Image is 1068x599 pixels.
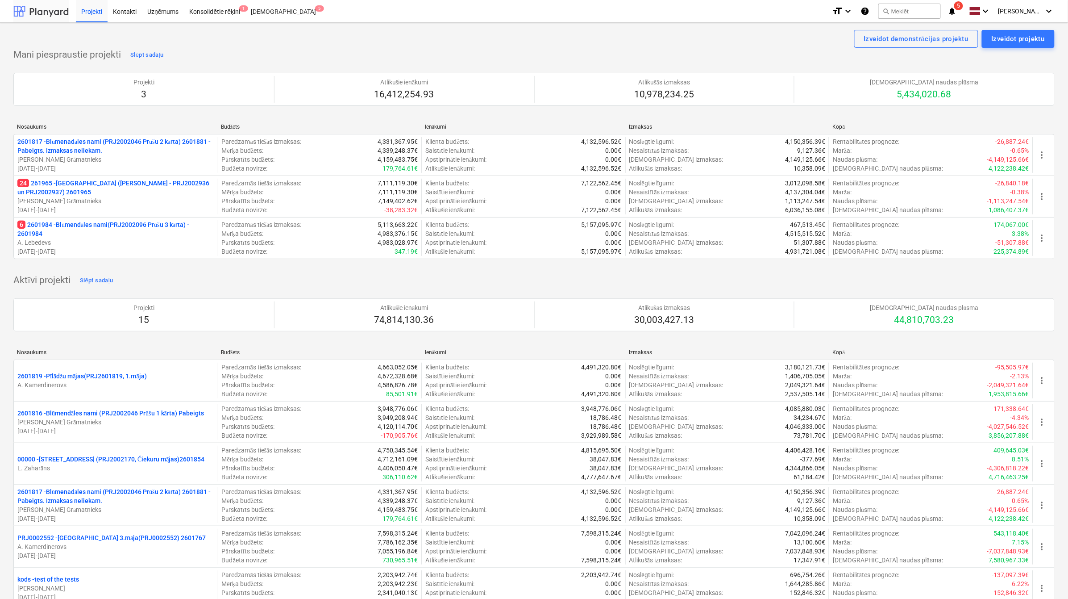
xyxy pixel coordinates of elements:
p: Aktīvi projekti [13,274,71,287]
p: 4,491,320.80€ [582,363,622,372]
p: 0.00€ [606,155,622,164]
p: Mērķa budžets : [222,372,263,381]
p: Pārskatīts budžets : [222,155,274,164]
p: 6,036,155.08€ [785,205,825,214]
div: Nosaukums [17,349,214,356]
div: PRJ0002552 -[GEOGRAPHIC_DATA] 3.māja(PRJ0002552) 2601767A. Kamerdinerovs[DATE]-[DATE] [17,533,214,560]
p: 5,434,020.68 [870,88,979,101]
p: [DEMOGRAPHIC_DATA] naudas plūsma : [833,390,943,398]
p: Naudas plūsma : [833,464,877,473]
p: 4,344,866.05€ [785,464,825,473]
p: 00000 - [STREET_ADDRESS] (PRJ2002170, Čiekuru mājas)2601854 [17,455,205,464]
p: [PERSON_NAME] [17,584,214,593]
p: 2601984 - Blūmendāles nami(PRJ2002096 Prūšu 3 kārta) - 2601984 [17,220,214,238]
p: Nesaistītās izmaksas : [629,188,689,197]
p: Marža : [833,229,852,238]
p: 174,067.00€ [994,220,1029,229]
p: Apstiprinātie ienākumi : [425,381,486,390]
p: 2601816 - Blūmendāles nami (PRJ2002046 Prūšu 1 kārta) Pabeigts [17,409,204,418]
p: -26,887.24€ [996,137,1029,146]
p: 4,137,304.04€ [785,188,825,197]
p: Klienta budžets : [425,363,469,372]
span: 5 [954,1,963,10]
p: Marža : [833,188,852,197]
p: A. Lebedevs [17,238,214,247]
div: 24261965 -[GEOGRAPHIC_DATA] ([PERSON_NAME] - PRJ2002936 un PRJ2002937) 2601965[PERSON_NAME] Grāma... [17,179,214,214]
p: 4,777,647.67€ [582,473,622,482]
p: 7,122,562.45€ [582,179,622,188]
p: Pārskatīts budžets : [222,238,274,247]
div: Nosaukums [17,124,214,130]
p: Marža : [833,372,852,381]
p: 4,122,238.42€ [989,164,1029,173]
p: -38,283.32€ [384,205,418,214]
p: 3 [133,88,154,101]
p: 4,046,333.00€ [785,422,825,431]
p: Naudas plūsma : [833,197,877,205]
p: Paredzamās tiešās izmaksas : [222,404,302,413]
p: 1,406,705.05€ [785,372,825,381]
p: 0.00€ [606,238,622,247]
i: keyboard_arrow_down [981,6,991,17]
p: Klienta budžets : [425,404,469,413]
span: more_vert [1037,417,1047,427]
p: 4,331,367.95€ [378,487,418,496]
p: -51,307.88€ [996,238,1029,247]
p: [PERSON_NAME] Grāmatnieks [17,418,214,427]
p: Saistītie ienākumi : [425,413,474,422]
p: Rentabilitātes prognoze : [833,137,899,146]
p: [DATE] - [DATE] [17,551,214,560]
p: [DEMOGRAPHIC_DATA] naudas plūsma [870,303,979,312]
p: Mani piespraustie projekti [13,49,121,61]
p: 7,122,562.45€ [582,205,622,214]
p: Paredzamās tiešās izmaksas : [222,179,302,188]
p: [DATE] - [DATE] [17,205,214,214]
p: -4,306,818.22€ [987,464,1029,473]
p: Paredzamās tiešās izmaksas : [222,446,302,455]
p: 4,586,826.78€ [378,381,418,390]
p: [DATE] - [DATE] [17,247,214,256]
p: 38,047.83€ [590,455,622,464]
p: 4,663,052.05€ [378,363,418,372]
p: 0.00€ [606,372,622,381]
div: Slēpt sadaļu [130,50,164,60]
p: Mērķa budžets : [222,413,263,422]
p: Pārskatīts budžets : [222,464,274,473]
p: 4,712,161.09€ [378,455,418,464]
p: -26,887.24€ [996,487,1029,496]
p: Saistītie ienākumi : [425,146,474,155]
button: Izveidot demonstrācijas projektu [854,30,978,48]
p: 4,132,596.52€ [582,164,622,173]
span: 5 [315,5,324,12]
p: Naudas plūsma : [833,381,877,390]
p: Atlikušie ienākumi : [425,431,475,440]
p: Klienta budžets : [425,179,469,188]
p: 74,814,130.36 [374,314,434,327]
button: Meklēt [878,4,941,19]
p: Atlikušie ienākumi [374,303,434,312]
p: Atlikušās izmaksas : [629,164,682,173]
p: 4,515,515.52€ [785,229,825,238]
p: 51,307.88€ [794,238,825,247]
p: Atlikušās izmaksas [634,303,694,312]
p: 4,983,376.15€ [378,229,418,238]
p: 4,120,114.70€ [378,422,418,431]
p: Budžeta novirze : [222,431,267,440]
p: A. Kamerdinerovs [17,542,214,551]
div: Kopā [833,124,1030,130]
p: Atlikušās izmaksas : [629,205,682,214]
p: A. Kamerdinerovs [17,381,214,390]
p: 1,113,247.54€ [785,197,825,205]
p: Atlikušie ienākumi : [425,390,475,398]
p: Klienta budžets : [425,446,469,455]
p: 3.38% [1012,229,1029,238]
p: 4,149,125.66€ [785,155,825,164]
button: Izveidot projektu [982,30,1055,48]
p: 4,672,328.68€ [378,372,418,381]
p: -95,505.97€ [996,363,1029,372]
span: 1 [239,5,248,12]
p: 15 [133,314,154,327]
div: 00000 -[STREET_ADDRESS] (PRJ2002170, Čiekuru mājas)2601854L. Zaharāns [17,455,214,473]
p: -171,338.64€ [992,404,1029,413]
p: 3,929,989.58€ [582,431,622,440]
